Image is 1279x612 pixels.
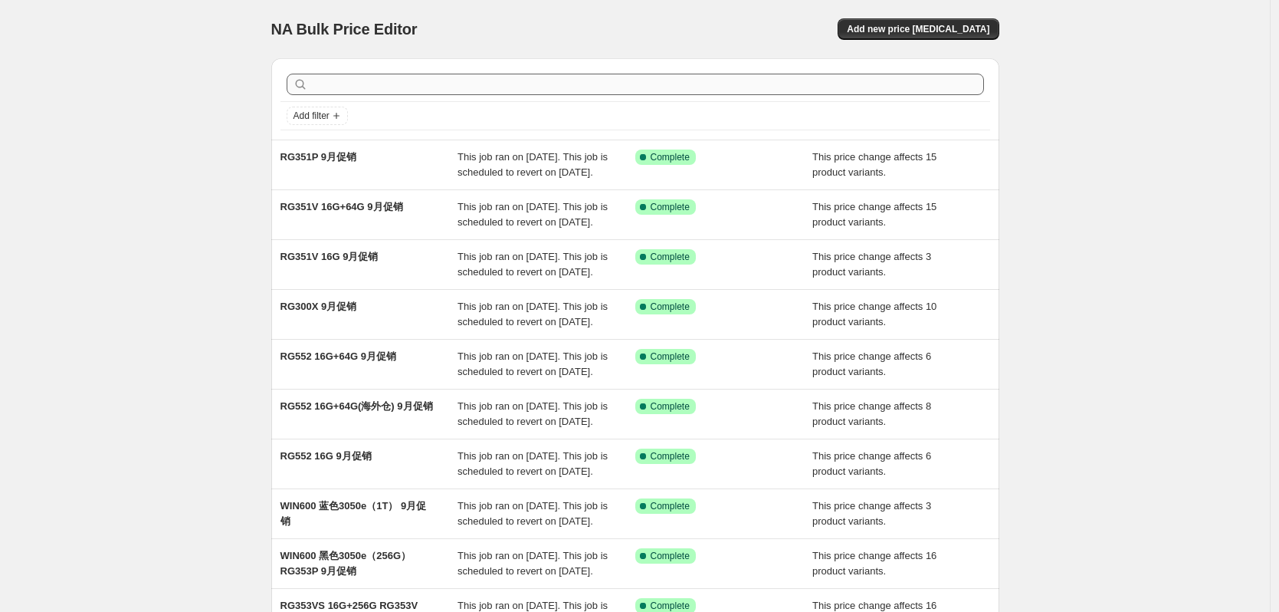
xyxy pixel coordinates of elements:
[280,450,372,462] span: RG552 16G 9月促销
[457,350,608,377] span: This job ran on [DATE]. This job is scheduled to revert on [DATE].
[651,251,690,263] span: Complete
[651,201,690,213] span: Complete
[812,400,931,427] span: This price change affects 8 product variants.
[457,301,608,327] span: This job ran on [DATE]. This job is scheduled to revert on [DATE].
[280,400,433,412] span: RG552 16G+64G(海外仓) 9月促销
[457,201,608,228] span: This job ran on [DATE]. This job is scheduled to revert on [DATE].
[651,500,690,512] span: Complete
[812,350,931,377] span: This price change affects 6 product variants.
[280,201,403,212] span: RG351V 16G+64G 9月促销
[457,151,608,178] span: This job ran on [DATE]. This job is scheduled to revert on [DATE].
[651,350,690,363] span: Complete
[294,110,330,122] span: Add filter
[280,251,379,262] span: RG351V 16G 9月促销
[651,301,690,313] span: Complete
[812,201,936,228] span: This price change affects 15 product variants.
[280,550,412,577] span: WIN600 黑色3050e（256G） RG353P 9月促销
[271,21,418,38] span: NA Bulk Price Editor
[457,450,608,477] span: This job ran on [DATE]. This job is scheduled to revert on [DATE].
[812,251,931,278] span: This price change affects 3 product variants.
[651,400,690,413] span: Complete
[651,151,690,163] span: Complete
[280,151,356,163] span: RG351P 9月促销
[651,450,690,462] span: Complete
[812,450,931,477] span: This price change affects 6 product variants.
[280,350,396,362] span: RG552 16G+64G 9月促销
[812,500,931,527] span: This price change affects 3 product variants.
[812,301,936,327] span: This price change affects 10 product variants.
[457,251,608,278] span: This job ran on [DATE]. This job is scheduled to revert on [DATE].
[287,107,348,125] button: Add filter
[838,18,999,40] button: Add new price [MEDICAL_DATA]
[457,500,608,527] span: This job ran on [DATE]. This job is scheduled to revert on [DATE].
[847,23,989,35] span: Add new price [MEDICAL_DATA]
[280,500,427,527] span: WIN600 蓝色3050e（1T） 9月促销
[651,600,690,612] span: Complete
[812,550,936,577] span: This price change affects 16 product variants.
[651,550,690,562] span: Complete
[457,550,608,577] span: This job ran on [DATE]. This job is scheduled to revert on [DATE].
[812,151,936,178] span: This price change affects 15 product variants.
[457,400,608,427] span: This job ran on [DATE]. This job is scheduled to revert on [DATE].
[280,301,357,312] span: RG300X 9月促销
